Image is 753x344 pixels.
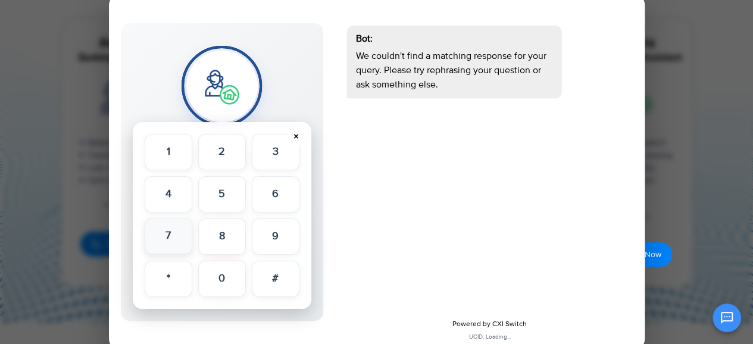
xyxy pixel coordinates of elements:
[198,176,246,212] button: 5
[252,261,299,297] button: #
[624,249,661,259] span: Try It Now
[198,218,246,255] button: 8
[145,134,192,170] button: 1
[356,32,552,46] div: Bot:
[344,319,636,330] div: Powered by CXI Switch
[145,176,192,212] button: 4
[145,218,192,254] button: 7
[252,134,299,170] button: 3
[198,134,246,170] button: 2
[356,49,552,92] p: We couldn't find a matching response for your query. Please try rephrasing your question or ask s...
[288,128,305,146] button: ×
[252,218,299,255] button: 9
[198,261,246,297] button: 0
[252,176,299,212] button: 6
[713,304,741,332] button: Open chat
